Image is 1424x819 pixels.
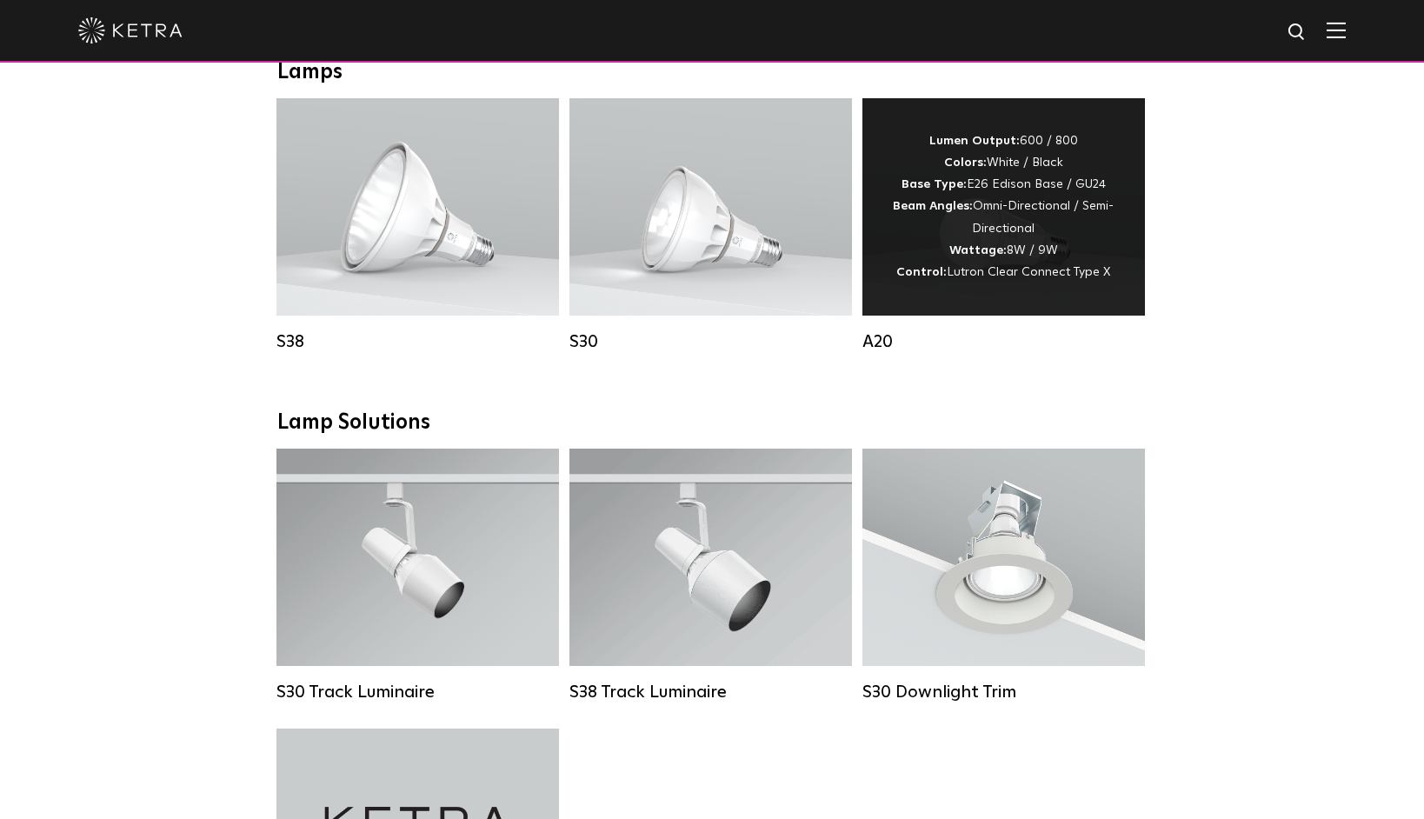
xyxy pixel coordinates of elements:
a: A20 Lumen Output:600 / 800Colors:White / BlackBase Type:E26 Edison Base / GU24Beam Angles:Omni-Di... [862,98,1145,352]
div: S38 [276,331,559,352]
strong: Wattage: [949,244,1007,256]
a: S38 Lumen Output:1100Colors:White / BlackBase Type:E26 Edison Base / GU24Beam Angles:10° / 25° / ... [276,98,559,352]
strong: Base Type: [902,178,967,190]
strong: Control: [896,266,947,278]
div: S38 Track Luminaire [569,682,852,702]
span: Lutron Clear Connect Type X [947,266,1110,278]
div: 600 / 800 White / Black E26 Edison Base / GU24 Omni-Directional / Semi-Directional 8W / 9W [888,130,1119,283]
div: S30 [569,331,852,352]
img: search icon [1287,22,1308,43]
a: S30 Lumen Output:1100Colors:White / BlackBase Type:E26 Edison Base / GU24Beam Angles:15° / 25° / ... [569,98,852,352]
a: S30 Track Luminaire Lumen Output:1100Colors:White / BlackBeam Angles:15° / 25° / 40° / 60° / 90°W... [276,449,559,702]
a: S38 Track Luminaire Lumen Output:1100Colors:White / BlackBeam Angles:10° / 25° / 40° / 60°Wattage... [569,449,852,702]
img: Hamburger%20Nav.svg [1327,22,1346,38]
img: ketra-logo-2019-white [78,17,183,43]
div: S30 Track Luminaire [276,682,559,702]
strong: Colors: [944,156,987,169]
a: S30 Downlight Trim S30 Downlight Trim [862,449,1145,702]
div: Lamps [277,60,1147,85]
div: A20 [862,331,1145,352]
div: S30 Downlight Trim [862,682,1145,702]
strong: Lumen Output: [929,135,1020,147]
strong: Beam Angles: [893,200,973,212]
div: Lamp Solutions [277,410,1147,436]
